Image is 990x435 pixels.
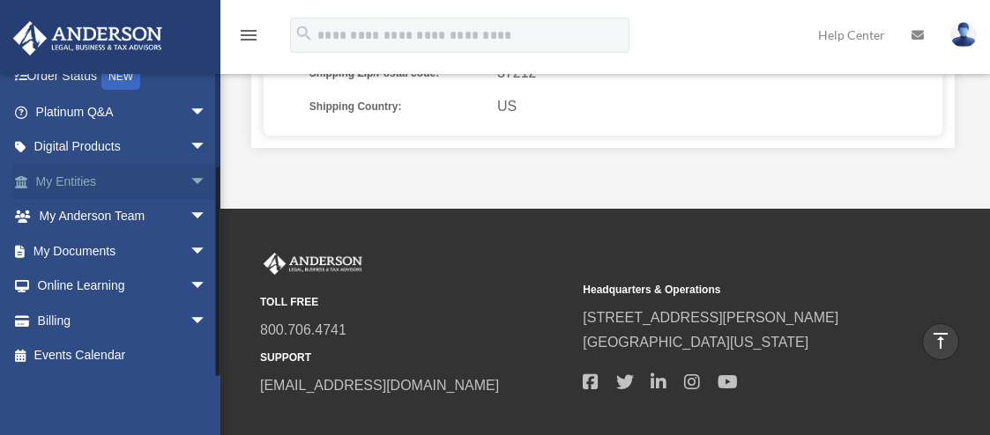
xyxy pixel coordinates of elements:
[260,378,499,393] a: [EMAIL_ADDRESS][DOMAIN_NAME]
[101,63,140,90] div: NEW
[238,31,259,46] a: menu
[12,269,234,304] a: Online Learningarrow_drop_down
[190,269,225,305] span: arrow_drop_down
[950,22,977,48] img: User Pic
[12,338,234,373] a: Events Calendar
[190,129,225,166] span: arrow_drop_down
[260,293,570,312] small: TOLL FREE
[583,335,808,350] a: [GEOGRAPHIC_DATA][US_STATE]
[922,323,959,360] a: vertical_align_top
[12,59,234,95] a: Order StatusNEW
[260,322,346,337] a: 800.706.4741
[12,164,234,199] a: My Entitiesarrow_drop_down
[190,303,225,339] span: arrow_drop_down
[190,94,225,130] span: arrow_drop_down
[260,349,570,367] small: SUPPORT
[12,94,234,129] a: Platinum Q&Aarrow_drop_down
[294,24,314,43] i: search
[309,94,485,119] span: Shipping Country:
[190,233,225,269] span: arrow_drop_down
[8,21,167,55] img: Anderson Advisors Platinum Portal
[260,253,366,276] img: Anderson Advisors Platinum Portal
[12,233,234,269] a: My Documentsarrow_drop_down
[12,199,234,234] a: My Anderson Teamarrow_drop_down
[238,25,259,46] i: menu
[12,303,234,338] a: Billingarrow_drop_down
[190,199,225,235] span: arrow_drop_down
[190,164,225,200] span: arrow_drop_down
[497,94,936,119] span: US
[12,129,234,165] a: Digital Productsarrow_drop_down
[583,281,893,299] small: Headquarters & Operations
[930,330,951,351] i: vertical_align_top
[583,310,838,325] a: [STREET_ADDRESS][PERSON_NAME]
